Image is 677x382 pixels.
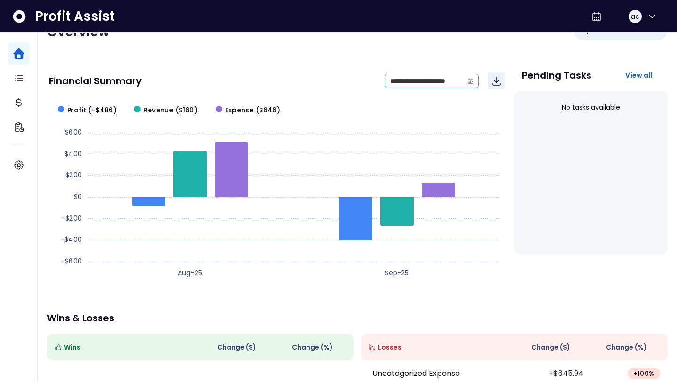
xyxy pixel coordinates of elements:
[67,105,117,115] span: Profit (-$486)
[630,12,639,21] span: ac
[488,72,505,89] button: Download
[62,214,82,223] text: -$200
[378,342,401,352] span: Losses
[633,369,654,378] span: + 100 %
[522,95,660,120] div: No tasks available
[531,342,570,352] span: Change ( $ )
[47,313,668,323] p: Wins & Losses
[64,342,80,352] span: Wins
[49,76,142,86] p: Financial Summary
[385,268,409,278] text: Sep-25
[143,105,197,115] span: Revenue ($160)
[64,149,82,159] text: $400
[74,192,82,201] text: $0
[618,67,660,84] button: View all
[292,342,333,352] span: Change (%)
[61,235,82,244] text: -$400
[65,127,82,137] text: $600
[65,170,82,180] text: $200
[35,8,115,25] span: Profit Assist
[217,342,256,352] span: Change ( $ )
[372,368,460,379] p: Uncategorized Expense
[467,78,474,84] svg: calendar
[625,71,653,80] span: View all
[61,256,82,266] text: -$600
[225,105,280,115] span: Expense ($646)
[522,71,591,80] p: Pending Tasks
[178,268,202,278] text: Aug-25
[606,342,647,352] span: Change (%)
